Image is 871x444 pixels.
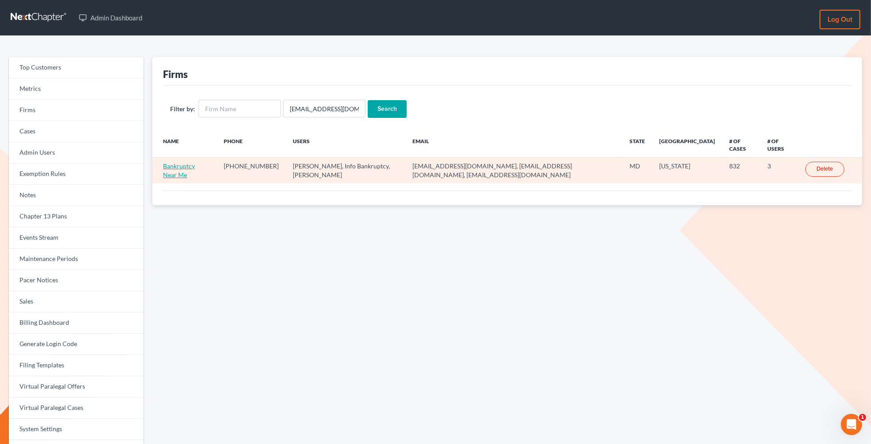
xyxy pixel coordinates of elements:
[722,132,760,158] th: # of Cases
[841,414,862,435] iframe: Intercom live chat
[405,132,622,158] th: Email
[217,132,286,158] th: Phone
[9,312,144,334] a: Billing Dashboard
[283,100,366,117] input: Users
[74,10,147,26] a: Admin Dashboard
[9,355,144,376] a: Filing Templates
[622,132,652,158] th: State
[805,162,844,177] a: Delete
[9,206,144,227] a: Chapter 13 Plans
[198,100,281,117] input: Firm Name
[163,68,188,81] div: Firms
[9,227,144,249] a: Events Stream
[368,100,407,118] input: Search
[163,162,195,179] a: Bankruptcy Near Me
[9,100,144,121] a: Firms
[820,10,860,29] a: Log out
[9,270,144,291] a: Pacer Notices
[152,132,216,158] th: Name
[9,121,144,142] a: Cases
[9,249,144,270] a: Maintenance Periods
[9,334,144,355] a: Generate Login Code
[286,158,405,183] td: [PERSON_NAME], Info Bankruptcy, [PERSON_NAME]
[9,142,144,164] a: Admin Users
[170,104,195,113] label: Filter by:
[9,376,144,397] a: Virtual Paralegal Offers
[9,291,144,312] a: Sales
[722,158,760,183] td: 832
[652,158,722,183] td: [US_STATE]
[217,158,286,183] td: [PHONE_NUMBER]
[652,132,722,158] th: [GEOGRAPHIC_DATA]
[760,158,798,183] td: 3
[9,57,144,78] a: Top Customers
[9,397,144,419] a: Virtual Paralegal Cases
[286,132,405,158] th: Users
[859,414,866,421] span: 1
[9,419,144,440] a: System Settings
[622,158,652,183] td: MD
[9,164,144,185] a: Exemption Rules
[760,132,798,158] th: # of Users
[9,78,144,100] a: Metrics
[405,158,622,183] td: [EMAIL_ADDRESS][DOMAIN_NAME], [EMAIL_ADDRESS][DOMAIN_NAME], [EMAIL_ADDRESS][DOMAIN_NAME]
[9,185,144,206] a: Notes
